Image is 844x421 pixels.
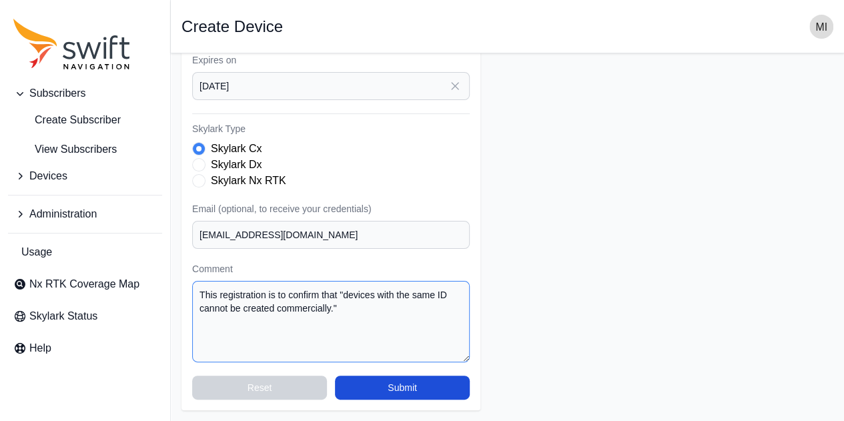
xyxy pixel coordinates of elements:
[192,141,470,189] div: Skylark Type
[8,201,162,228] button: Administration
[21,244,52,260] span: Usage
[335,376,470,400] button: Submit
[8,80,162,107] button: Subscribers
[192,376,327,400] button: Reset
[8,136,162,163] a: View Subscribers
[211,157,262,173] label: Skylark Dx
[8,163,162,189] button: Devices
[29,206,97,222] span: Administration
[809,15,833,39] img: user photo
[29,308,97,324] span: Skylark Status
[211,141,262,157] label: Skylark Cx
[13,141,117,157] span: View Subscribers
[192,122,470,135] label: Skylark Type
[192,72,470,100] input: YYYY-MM-DD
[192,202,470,216] label: Email (optional, to receive your credentials)
[29,168,67,184] span: Devices
[8,271,162,298] a: Nx RTK Coverage Map
[29,340,51,356] span: Help
[29,85,85,101] span: Subscribers
[8,335,162,362] a: Help
[181,19,283,35] h1: Create Device
[13,112,121,128] span: Create Subscriber
[192,262,470,276] label: Comment
[211,173,286,189] label: Skylark Nx RTK
[192,53,470,67] label: Expires on
[8,239,162,266] a: Usage
[8,303,162,330] a: Skylark Status
[192,281,470,362] textarea: This registration is to confirm that "devices with the same ID cannot be created commercially."
[29,276,139,292] span: Nx RTK Coverage Map
[8,107,162,133] a: Create Subscriber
